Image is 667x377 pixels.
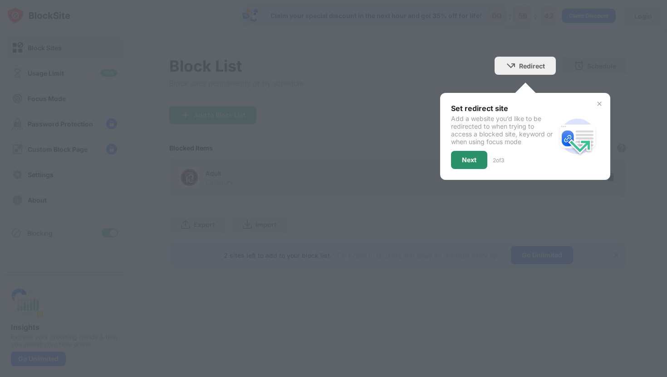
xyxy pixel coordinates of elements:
div: Set redirect site [451,104,556,113]
div: 2 of 3 [493,157,504,164]
img: redirect.svg [556,115,599,158]
div: Add a website you’d like to be redirected to when trying to access a blocked site, keyword or whe... [451,115,556,145]
div: Redirect [519,62,545,70]
img: x-button.svg [596,100,603,107]
div: Next [462,156,476,164]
